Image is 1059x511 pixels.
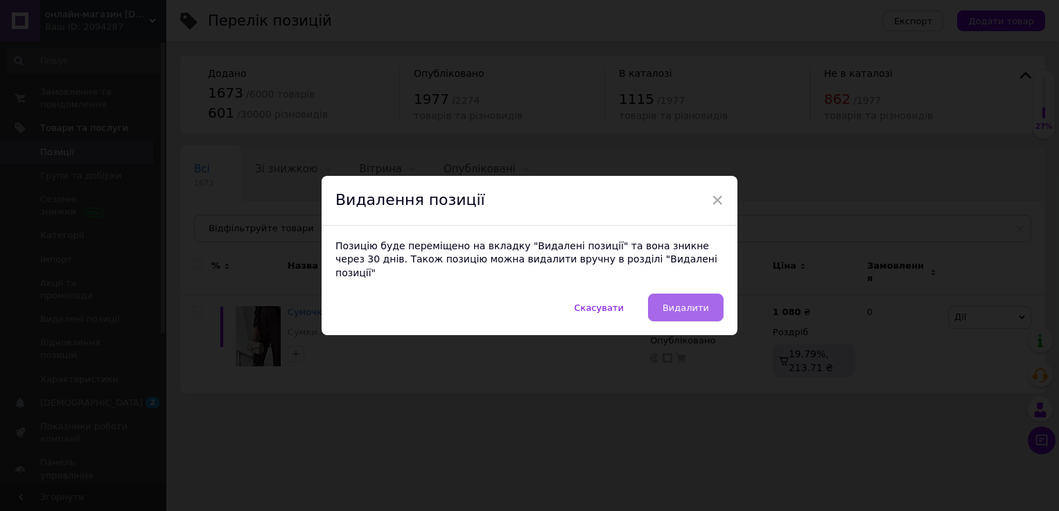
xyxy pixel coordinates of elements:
[560,294,638,321] button: Скасувати
[663,303,709,313] span: Видалити
[575,303,624,313] span: Скасувати
[335,240,717,278] span: Позицію буде переміщено на вкладку "Видалені позиції" та вона зникне через 30 днів. Також позицію...
[335,191,485,208] span: Видалення позиції
[648,294,724,321] button: Видалити
[711,188,724,212] span: ×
